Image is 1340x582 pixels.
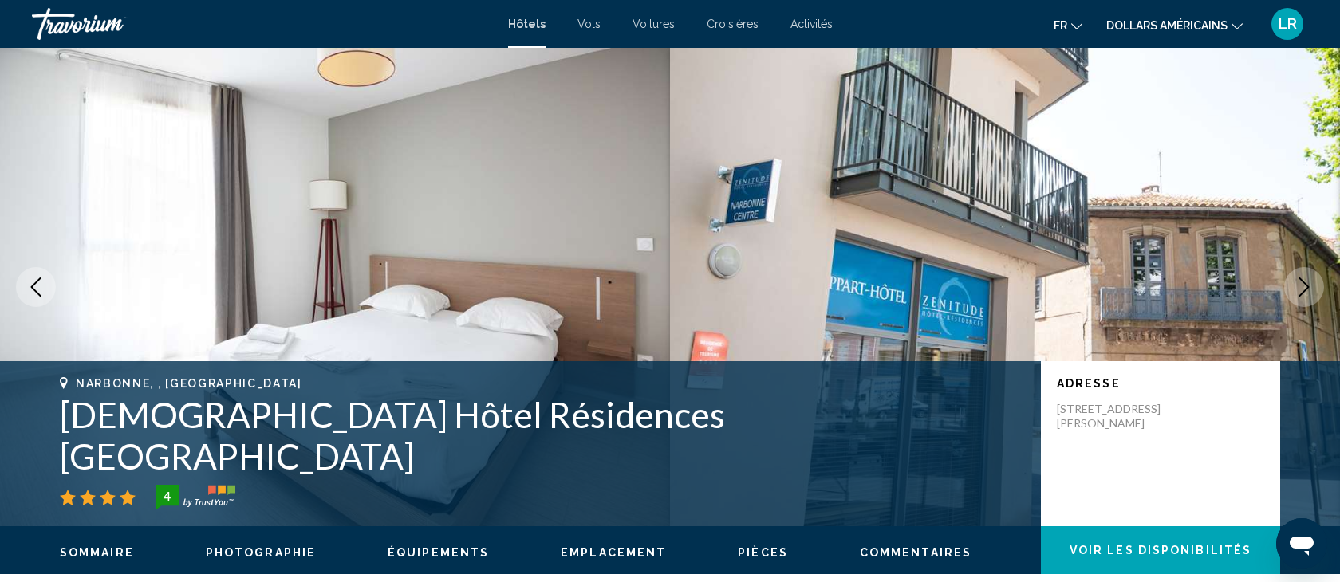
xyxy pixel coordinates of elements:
p: Adresse [1057,377,1264,390]
button: Emplacement [561,545,666,560]
font: LR [1279,15,1297,32]
img: trustyou-badge-hor.svg [156,485,235,510]
a: Croisières [707,18,759,30]
a: Hôtels [508,18,546,30]
span: Emplacement [561,546,666,559]
button: Changer de langue [1054,14,1082,37]
span: Narbonne, , [GEOGRAPHIC_DATA] [76,377,302,390]
font: dollars américains [1106,19,1228,32]
a: Activités [790,18,833,30]
button: Next image [1284,267,1324,307]
button: Équipements [388,545,489,560]
div: 4 [151,486,183,505]
a: Travorium [32,8,492,40]
span: Équipements [388,546,489,559]
font: fr [1054,19,1067,32]
button: Voir les disponibilités [1041,526,1280,574]
a: Vols [577,18,601,30]
iframe: Bouton de lancement de la fenêtre de messagerie [1276,518,1327,569]
h1: [DEMOGRAPHIC_DATA] Hôtel Résidences [GEOGRAPHIC_DATA] [60,394,1025,477]
button: Photographie [206,545,316,560]
span: Sommaire [60,546,134,559]
span: Pièces [738,546,788,559]
span: Voir les disponibilités [1070,545,1251,557]
button: Sommaire [60,545,134,560]
span: Commentaires [860,546,972,559]
p: [STREET_ADDRESS][PERSON_NAME] [1057,402,1184,431]
button: Menu utilisateur [1267,7,1308,41]
button: Changer de devise [1106,14,1243,37]
button: Previous image [16,267,56,307]
button: Pièces [738,545,788,560]
span: Photographie [206,546,316,559]
button: Commentaires [860,545,972,560]
a: Voitures [633,18,675,30]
